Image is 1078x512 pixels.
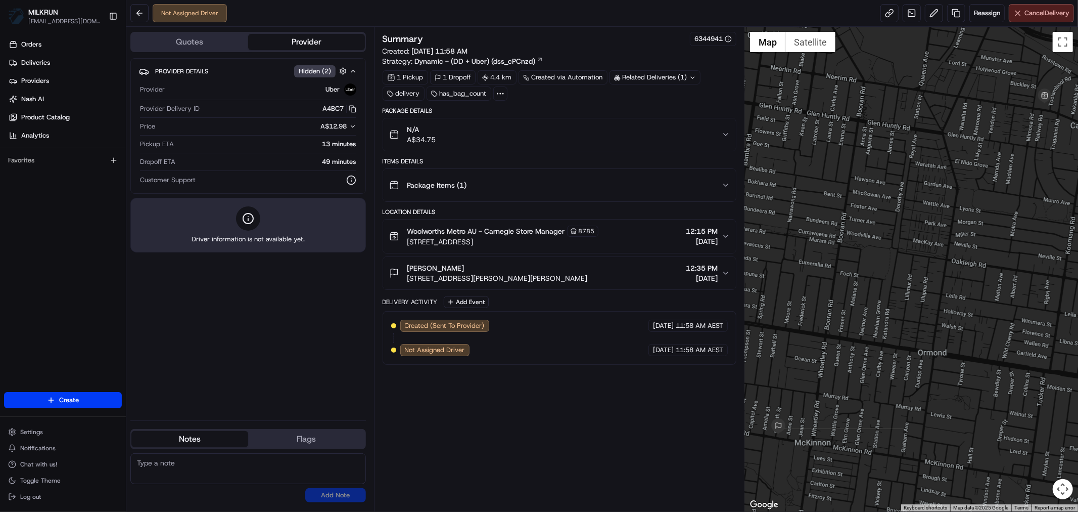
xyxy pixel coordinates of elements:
[407,124,436,135] span: N/A
[383,220,736,253] button: Woolworths Metro AU - Carnegie Store Manager8785[STREET_ADDRESS]12:15 PM[DATE]
[785,32,835,52] button: Show satellite imagery
[969,4,1005,22] button: Reassign
[653,346,674,355] span: [DATE]
[415,56,543,66] a: Dynamic - (DD + Uber) (dss_cPCnzd)
[610,70,700,84] div: Related Deliveries (1)
[383,169,736,201] button: Package Items (1)
[415,56,536,66] span: Dynamic - (DD + Uber) (dss_cPCnzd)
[4,441,122,455] button: Notifications
[686,226,718,236] span: 12:15 PM
[686,263,718,273] span: 12:35 PM
[750,32,785,52] button: Show street map
[4,55,126,71] a: Deliveries
[407,226,565,236] span: Woolworths Metro AU - Carnegie Store Manager
[383,46,468,56] span: Created:
[21,76,49,86] span: Providers
[4,109,126,125] a: Product Catalog
[407,263,464,273] span: [PERSON_NAME]
[430,70,476,84] div: 1 Dropoff
[4,425,122,439] button: Settings
[383,87,425,101] div: delivery
[1053,479,1073,499] button: Map camera controls
[383,34,424,44] h3: Summary
[21,131,49,140] span: Analytics
[140,140,174,149] span: Pickup ETA
[686,236,718,246] span: [DATE]
[323,104,356,113] button: A4BC7
[427,87,491,101] div: has_bag_count
[178,140,356,149] div: 13 minutes
[686,273,718,283] span: [DATE]
[20,477,61,485] span: Toggle Theme
[155,67,208,75] span: Provider Details
[1024,9,1069,18] span: Cancel Delivery
[21,113,70,122] span: Product Catalog
[20,444,56,452] span: Notifications
[140,157,175,166] span: Dropoff ETA
[579,227,595,235] span: 8785
[1053,32,1073,52] button: Toggle fullscreen view
[478,70,517,84] div: 4.4 km
[140,104,200,113] span: Provider Delivery ID
[4,127,126,144] a: Analytics
[248,431,365,447] button: Flags
[653,321,674,330] span: [DATE]
[139,63,357,79] button: Provider DetailsHidden (2)
[21,40,41,49] span: Orders
[407,135,436,145] span: A$34.75
[1035,505,1075,510] a: Report a map error
[20,428,43,436] span: Settings
[407,237,598,247] span: [STREET_ADDRESS]
[383,56,543,66] div: Strategy:
[1009,4,1074,22] button: CancelDelivery
[694,34,732,44] button: 6344941
[267,122,356,131] button: A$12.98
[4,490,122,504] button: Log out
[140,85,165,94] span: Provider
[407,180,467,190] span: Package Items ( 1 )
[4,457,122,472] button: Chat with us!
[412,47,468,56] span: [DATE] 11:58 AM
[21,58,50,67] span: Deliveries
[131,431,248,447] button: Notes
[59,396,79,405] span: Create
[20,493,41,501] span: Log out
[383,118,736,151] button: N/AA$34.75
[294,65,349,77] button: Hidden (2)
[407,273,588,283] span: [STREET_ADDRESS][PERSON_NAME][PERSON_NAME]
[4,152,122,168] div: Favorites
[4,36,126,53] a: Orders
[321,122,347,131] span: A$12.98
[747,498,781,511] img: Google
[676,346,723,355] span: 11:58 AM AEST
[192,235,305,244] span: Driver information is not available yet.
[904,504,947,511] button: Keyboard shortcuts
[1014,505,1028,510] a: Terms (opens in new tab)
[8,8,24,24] img: MILKRUN
[4,474,122,488] button: Toggle Theme
[953,505,1008,510] span: Map data ©2025 Google
[179,157,356,166] div: 49 minutes
[140,122,155,131] span: Price
[28,7,58,17] button: MILKRUN
[344,83,356,96] img: uber-new-logo.jpeg
[131,34,248,50] button: Quotes
[383,208,736,216] div: Location Details
[383,257,736,289] button: [PERSON_NAME][STREET_ADDRESS][PERSON_NAME][PERSON_NAME]12:35 PM[DATE]
[28,17,101,25] button: [EMAIL_ADDRESS][DOMAIN_NAME]
[4,4,105,28] button: MILKRUNMILKRUN[EMAIL_ADDRESS][DOMAIN_NAME]
[326,85,340,94] span: Uber
[383,298,438,306] div: Delivery Activity
[519,70,607,84] a: Created via Automation
[20,460,57,468] span: Chat with us!
[140,176,196,185] span: Customer Support
[747,498,781,511] a: Open this area in Google Maps (opens a new window)
[4,73,126,89] a: Providers
[974,9,1000,18] span: Reassign
[383,107,736,115] div: Package Details
[248,34,365,50] button: Provider
[383,70,428,84] div: 1 Pickup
